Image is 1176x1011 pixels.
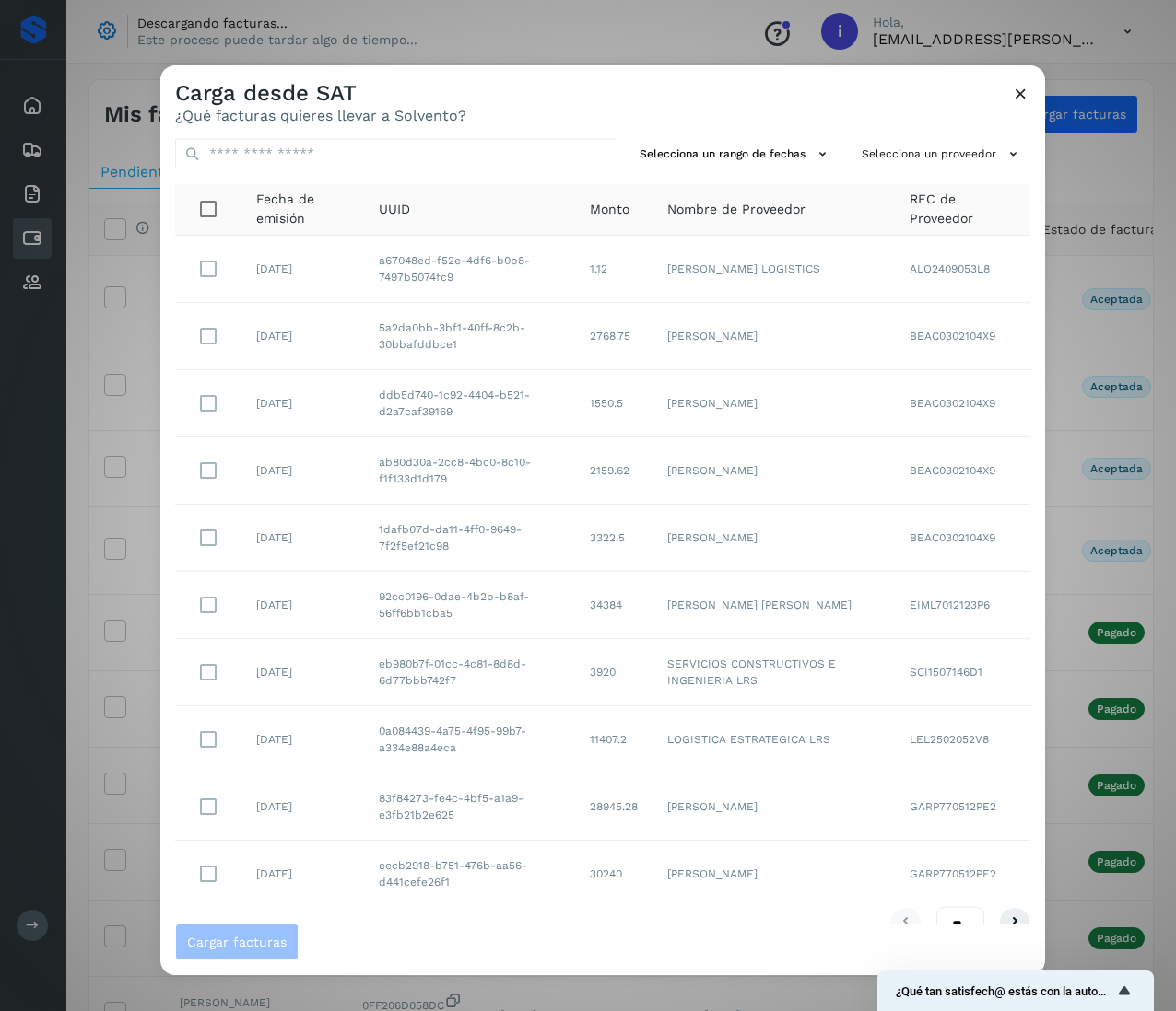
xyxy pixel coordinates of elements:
[575,639,653,706] td: 3920
[575,370,653,437] td: 1550.5
[653,370,895,437] td: [PERSON_NAME]
[175,107,466,124] p: ¿Qué facturas quieres llevar a Solvento?
[632,139,840,169] button: Selecciona un rango de fechas
[364,370,575,437] td: ddb5d740-1c92-4404-b521-d2a7caf39169
[364,236,575,303] td: a67048ed-f52e-4df6-b0b8-7497b5074fc9
[364,841,575,907] td: eecb2918-b751-476b-aa56-d441cefe26f1
[575,505,653,572] td: 3322.5
[895,437,1030,505] td: BEAC0302104X9
[653,236,895,303] td: [PERSON_NAME] LOGISTICS
[364,505,575,572] td: 1dafb07d-da11-4ff0-9649-7f2f5ef21c98
[241,236,364,303] td: [DATE]
[575,841,653,907] td: 30240
[653,841,895,907] td: [PERSON_NAME]
[364,639,575,706] td: eb980b7f-01cc-4c81-8d8d-6d77bbb742f7
[653,303,895,370] td: [PERSON_NAME]
[575,706,653,773] td: 11407.2
[241,370,364,437] td: [DATE]
[364,572,575,639] td: 92cc0196-0dae-4b2b-b8af-56ff6bb1cba5
[241,841,364,907] td: [DATE]
[175,80,466,107] h3: Carga desde SAT
[379,200,410,219] span: UUID
[895,773,1030,841] td: GARP770512PE2
[896,984,1113,998] span: ¿Qué tan satisfech@ estás con la autorización de tus facturas?
[667,200,806,219] span: Nombre de Proveedor
[895,572,1030,639] td: EIML7012123P6
[653,437,895,505] td: [PERSON_NAME]
[241,572,364,639] td: [DATE]
[241,303,364,370] td: [DATE]
[896,980,1135,1002] button: Mostrar encuesta - ¿Qué tan satisfech@ estás con la autorización de tus facturas?
[590,200,629,219] span: Monto
[895,505,1030,572] td: BEAC0302104X9
[575,773,653,841] td: 28945.28
[187,935,287,948] span: Cargar facturas
[895,639,1030,706] td: SCI1507146D1
[364,706,575,773] td: 0a084439-4a75-4f95-99b7-a334e88a4eca
[241,505,364,572] td: [DATE]
[653,505,895,572] td: [PERSON_NAME]
[653,706,895,773] td: LOGISTICA ESTRATEGICA LRS
[575,236,653,303] td: 1.12
[895,841,1030,907] td: GARP770512PE2
[575,437,653,505] td: 2159.62
[895,706,1030,773] td: LEL2502052V8
[575,303,653,370] td: 2768.75
[895,370,1030,437] td: BEAC0302104X9
[910,190,1016,228] span: RFC de Proveedor
[364,773,575,841] td: 83f84273-fe4c-4bf5-a1a9-e3fb21b2e625
[256,190,349,228] span: Fecha de emisión
[364,437,575,505] td: ab80d30a-2cc8-4bc0-8c10-f1f133d1d179
[241,437,364,505] td: [DATE]
[241,639,364,706] td: [DATE]
[653,572,895,639] td: [PERSON_NAME] [PERSON_NAME]
[895,236,1030,303] td: ALO2409053L8
[854,139,1030,169] button: Selecciona un proveedor
[653,773,895,841] td: [PERSON_NAME]
[895,303,1030,370] td: BEAC0302104X9
[575,572,653,639] td: 34384
[364,303,575,370] td: 5a2da0bb-3bf1-40ff-8c2b-30bbafddbce1
[241,773,364,841] td: [DATE]
[175,924,299,960] button: Cargar facturas
[653,639,895,706] td: SERVICIOS CONSTRUCTIVOS E INGENIERIA LRS
[241,706,364,773] td: [DATE]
